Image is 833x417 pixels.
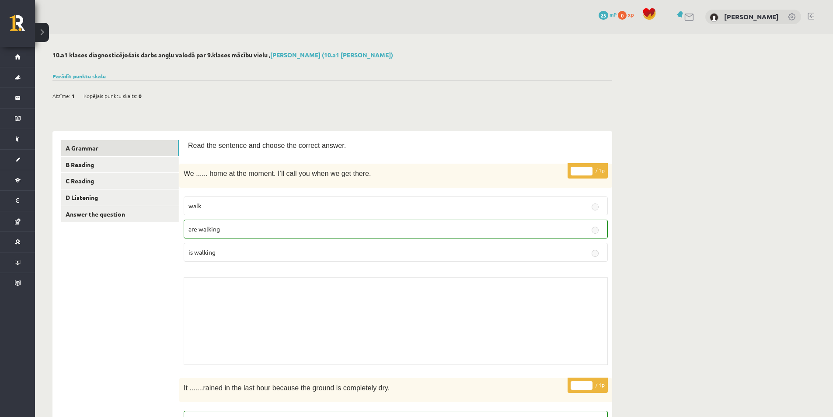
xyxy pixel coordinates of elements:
[568,378,608,393] p: / 1p
[188,248,216,256] span: is walking
[188,202,201,210] span: walk
[61,157,179,173] a: B Reading
[52,51,612,59] h2: 10.a1 klases diagnosticējošais darbs angļu valodā par 9.klases mācību vielu ,
[188,225,220,233] span: are walking
[592,250,599,257] input: is walking
[188,142,346,149] span: Read the sentence and choose the correct answer.
[628,11,634,18] span: xp
[61,189,179,206] a: D Listening
[270,51,393,59] a: [PERSON_NAME] (10.a1 [PERSON_NAME])
[184,170,371,177] span: We ...... home at the moment. I’ll call you when we get there.
[592,227,599,234] input: are walking
[618,11,638,18] a: 0 xp
[599,11,617,18] a: 25 mP
[599,11,608,20] span: 25
[592,203,599,210] input: walk
[61,206,179,222] a: Answer the question
[52,73,106,80] a: Parādīt punktu skalu
[184,384,203,392] span: It .......
[61,140,179,156] a: A Grammar
[84,89,137,102] span: Kopējais punktu skaits:
[139,89,142,102] span: 0
[610,11,617,18] span: mP
[52,89,70,102] span: Atzīme:
[203,384,390,392] span: rained in the last hour because the ground is completely dry.
[72,89,75,102] span: 1
[10,15,35,37] a: Rīgas 1. Tālmācības vidusskola
[61,173,179,189] a: C Reading
[618,11,627,20] span: 0
[568,163,608,179] p: / 1p
[710,13,718,22] img: Kateryna Karaban
[724,12,779,21] a: [PERSON_NAME]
